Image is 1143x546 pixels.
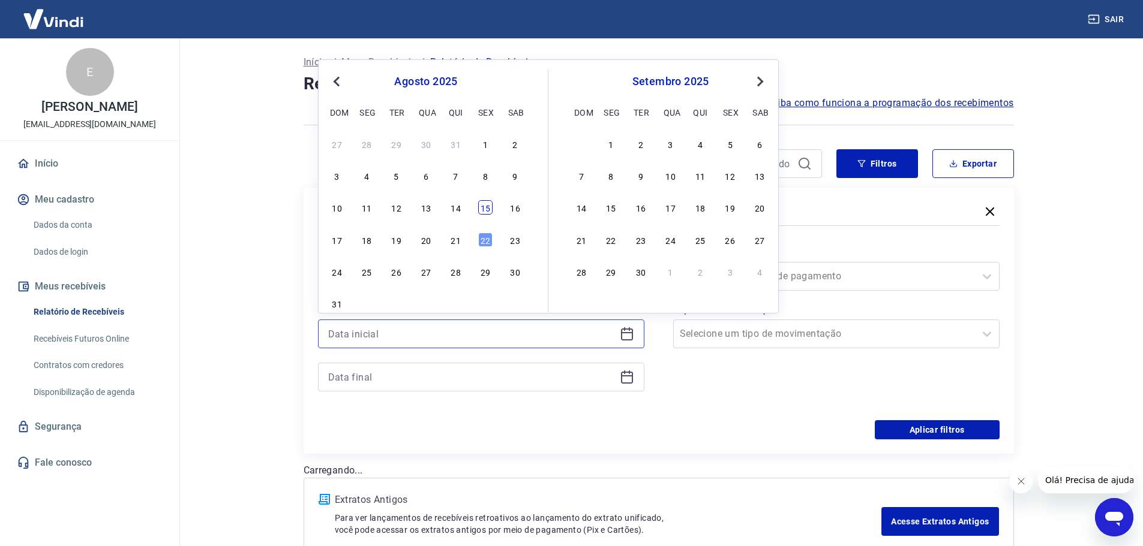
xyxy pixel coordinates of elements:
div: month 2025-08 [328,135,524,312]
label: Forma de Pagamento [676,245,997,260]
div: Choose quarta-feira, 10 de setembro de 2025 [664,168,678,183]
div: Choose sexta-feira, 26 de setembro de 2025 [723,233,737,247]
iframe: Botão para abrir a janela de mensagens [1095,498,1133,536]
div: Choose sábado, 27 de setembro de 2025 [752,233,767,247]
div: qui [449,105,463,119]
div: Choose quinta-feira, 14 de agosto de 2025 [449,200,463,215]
button: Next Month [753,74,767,89]
a: Disponibilização de agenda [29,380,165,405]
button: Filtros [836,149,918,178]
div: Choose domingo, 14 de setembro de 2025 [574,200,589,215]
div: Choose domingo, 28 de setembro de 2025 [574,264,589,279]
a: Saiba como funciona a programação dos recebimentos [766,96,1014,110]
div: Choose domingo, 24 de agosto de 2025 [330,264,344,279]
div: Choose segunda-feira, 22 de setembro de 2025 [604,233,618,247]
div: Choose domingo, 31 de agosto de 2025 [574,137,589,151]
div: Choose terça-feira, 26 de agosto de 2025 [389,264,404,279]
p: [EMAIL_ADDRESS][DOMAIN_NAME] [23,118,156,131]
div: Choose quinta-feira, 11 de setembro de 2025 [693,168,707,183]
img: ícone [319,494,330,505]
div: setembro 2025 [572,74,769,89]
button: Sair [1085,8,1129,31]
div: Choose segunda-feira, 1 de setembro de 2025 [359,296,374,310]
a: Fale conosco [14,450,165,476]
div: Choose sábado, 6 de setembro de 2025 [752,137,767,151]
a: Recebíveis Futuros Online [29,327,165,351]
div: Choose sábado, 2 de agosto de 2025 [508,137,523,151]
input: Data inicial [328,325,615,343]
button: Exportar [932,149,1014,178]
div: Choose segunda-feira, 4 de agosto de 2025 [359,168,374,183]
div: Choose segunda-feira, 15 de setembro de 2025 [604,200,618,215]
div: Choose quarta-feira, 3 de setembro de 2025 [419,296,433,310]
div: dom [574,105,589,119]
div: Choose terça-feira, 23 de setembro de 2025 [634,233,648,247]
div: seg [604,105,618,119]
a: Acesse Extratos Antigos [881,507,998,536]
div: Choose sábado, 16 de agosto de 2025 [508,200,523,215]
h4: Relatório de Recebíveis [304,72,1014,96]
div: Choose sábado, 20 de setembro de 2025 [752,200,767,215]
div: Choose segunda-feira, 1 de setembro de 2025 [604,137,618,151]
div: Choose sábado, 4 de outubro de 2025 [752,264,767,279]
div: Choose quarta-feira, 30 de julho de 2025 [419,137,433,151]
button: Meus recebíveis [14,273,165,300]
button: Meu cadastro [14,186,165,213]
div: Choose sexta-feira, 5 de setembro de 2025 [478,296,493,310]
div: Choose sexta-feira, 15 de agosto de 2025 [478,200,493,215]
div: Choose sexta-feira, 3 de outubro de 2025 [723,264,737,279]
a: Contratos com credores [29,353,165,378]
p: / [332,55,337,70]
div: sex [478,105,493,119]
a: Relatório de Recebíveis [29,300,165,324]
p: Carregando... [304,463,1014,478]
div: Choose quarta-feira, 6 de agosto de 2025 [419,168,433,183]
span: Olá! Precisa de ajuda? [7,8,101,18]
div: Choose quarta-feira, 13 de agosto de 2025 [419,200,433,215]
div: Choose sábado, 23 de agosto de 2025 [508,233,523,247]
div: Choose quinta-feira, 2 de outubro de 2025 [693,264,707,279]
a: Dados de login [29,240,165,264]
div: Choose terça-feira, 16 de setembro de 2025 [634,200,648,215]
a: Início [304,55,328,70]
div: ter [389,105,404,119]
p: Extratos Antigos [335,493,882,507]
img: Vindi [14,1,92,37]
iframe: Fechar mensagem [1009,469,1033,493]
a: Dados da conta [29,213,165,237]
div: Choose segunda-feira, 8 de setembro de 2025 [604,168,618,183]
div: Choose domingo, 17 de agosto de 2025 [330,233,344,247]
div: sab [508,105,523,119]
div: Choose domingo, 3 de agosto de 2025 [330,168,344,183]
div: Choose quarta-feira, 3 de setembro de 2025 [664,137,678,151]
div: Choose sábado, 30 de agosto de 2025 [508,264,523,279]
div: qui [693,105,707,119]
div: Choose segunda-feira, 25 de agosto de 2025 [359,264,374,279]
div: Choose quinta-feira, 21 de agosto de 2025 [449,233,463,247]
div: Choose quinta-feira, 4 de setembro de 2025 [693,137,707,151]
div: month 2025-09 [572,135,769,280]
input: Data final [328,368,615,386]
div: sab [752,105,767,119]
div: Choose sexta-feira, 22 de agosto de 2025 [478,233,493,247]
div: Choose segunda-feira, 29 de setembro de 2025 [604,264,618,279]
label: Tipo de Movimentação [676,303,997,317]
div: Choose quinta-feira, 7 de agosto de 2025 [449,168,463,183]
div: Choose quinta-feira, 18 de setembro de 2025 [693,200,707,215]
p: Relatório de Recebíveis [430,55,533,70]
div: Choose terça-feira, 2 de setembro de 2025 [389,296,404,310]
div: Choose domingo, 10 de agosto de 2025 [330,200,344,215]
div: Choose quarta-feira, 24 de setembro de 2025 [664,233,678,247]
div: Choose terça-feira, 5 de agosto de 2025 [389,168,404,183]
div: Choose segunda-feira, 28 de julho de 2025 [359,137,374,151]
p: Para ver lançamentos de recebíveis retroativos ao lançamento do extrato unificado, você pode aces... [335,512,882,536]
div: Choose sábado, 13 de setembro de 2025 [752,168,767,183]
div: E [66,48,114,96]
div: Choose quarta-feira, 1 de outubro de 2025 [664,264,678,279]
div: Choose quarta-feira, 27 de agosto de 2025 [419,264,433,279]
div: Choose terça-feira, 19 de agosto de 2025 [389,233,404,247]
div: Choose quarta-feira, 17 de setembro de 2025 [664,200,678,215]
div: Choose sábado, 9 de agosto de 2025 [508,168,523,183]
